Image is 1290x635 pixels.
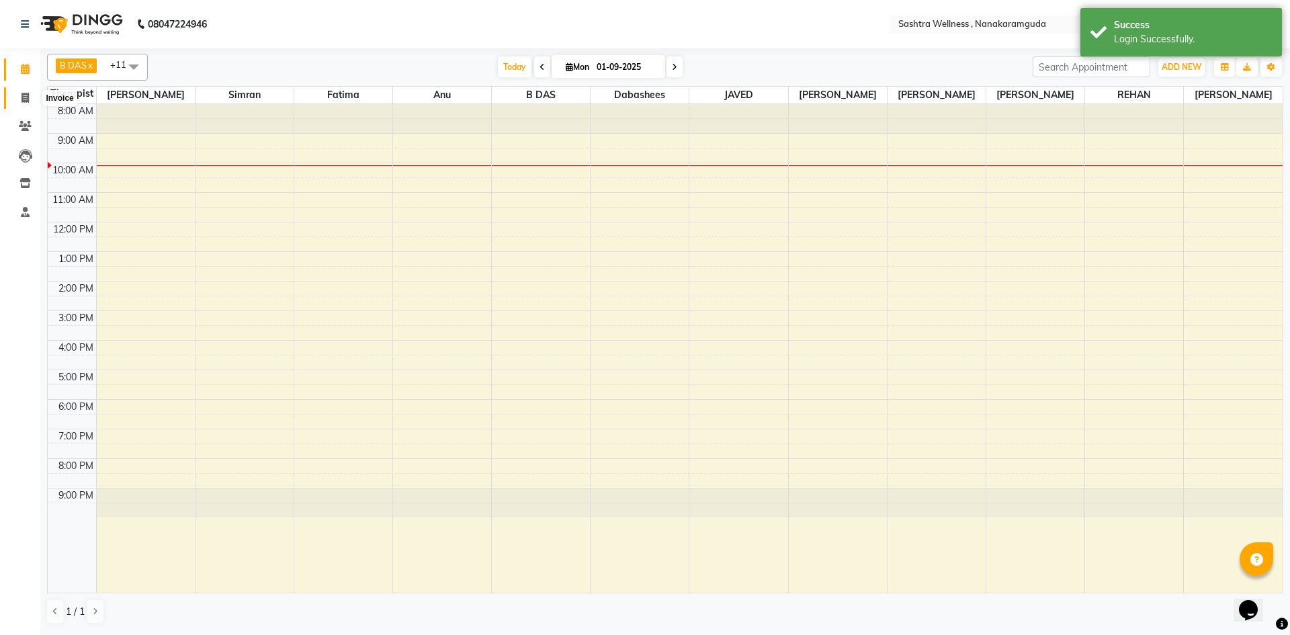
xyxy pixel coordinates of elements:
span: [PERSON_NAME] [97,87,195,103]
span: +11 [110,59,136,70]
span: Dabashees [591,87,689,103]
div: 9:00 AM [55,134,96,148]
div: 5:00 PM [56,370,96,384]
div: 8:00 PM [56,459,96,473]
div: 1:00 PM [56,252,96,266]
div: Invoice [42,90,77,106]
div: 10:00 AM [50,163,96,177]
div: 4:00 PM [56,341,96,355]
div: 8:00 AM [55,104,96,118]
input: 2025-09-01 [593,57,660,77]
div: Success [1114,18,1272,32]
div: 11:00 AM [50,193,96,207]
div: 3:00 PM [56,311,96,325]
span: [PERSON_NAME] [888,87,986,103]
span: [PERSON_NAME] [986,87,1084,103]
iframe: chat widget [1234,581,1277,622]
b: 08047224946 [148,5,207,43]
button: ADD NEW [1158,58,1205,77]
span: B DAS [492,87,590,103]
span: simran [196,87,294,103]
a: x [87,60,93,71]
span: 1 / 1 [66,605,85,619]
span: B DAS [60,60,87,71]
img: logo [34,5,126,43]
span: REHAN [1085,87,1183,103]
span: anu [393,87,491,103]
input: Search Appointment [1033,56,1150,77]
span: Mon [562,62,593,72]
span: ADD NEW [1162,62,1201,72]
div: Login Successfully. [1114,32,1272,46]
span: [PERSON_NAME] [789,87,887,103]
span: JAVED [689,87,787,103]
div: 6:00 PM [56,400,96,414]
span: Today [498,56,531,77]
div: 7:00 PM [56,429,96,443]
div: 2:00 PM [56,282,96,296]
div: 12:00 PM [50,222,96,237]
div: 9:00 PM [56,489,96,503]
span: Fatima [294,87,392,103]
span: [PERSON_NAME] [1184,87,1283,103]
